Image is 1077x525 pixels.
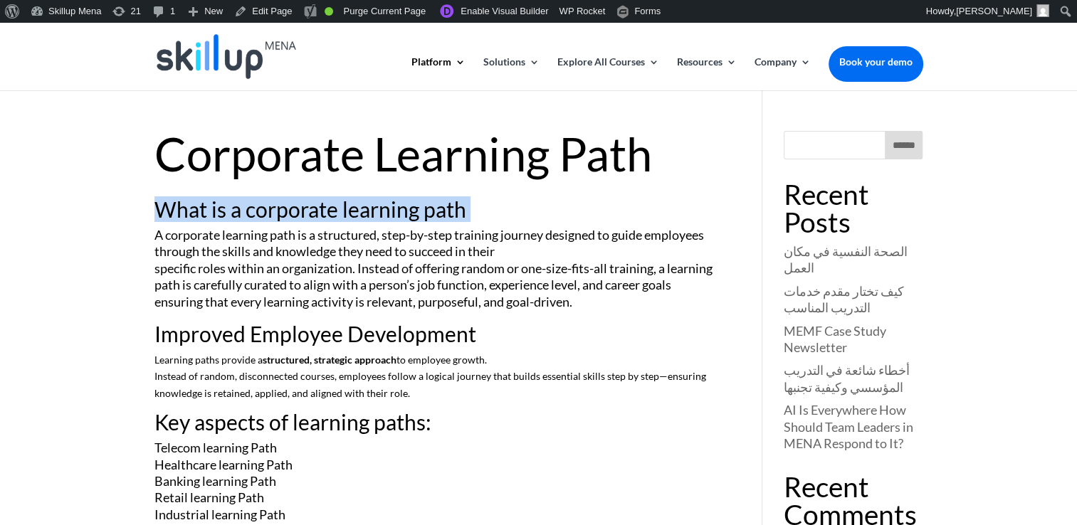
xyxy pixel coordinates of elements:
[1006,457,1077,525] iframe: Chat Widget
[677,57,737,90] a: Resources
[154,440,720,523] p: Telecom learning Path Healthcare learning Path Banking learning Path Retail learning Path Industr...
[325,7,333,16] div: Good
[154,351,720,411] p: Learning paths provide a to employee growth. Instead of random, disconnected courses, employees f...
[784,362,910,394] a: أخطاء شائعة في التدريب المؤسسي وكيفية تجنبها
[784,243,908,275] a: الصحة النفسية في مكان العمل
[784,323,886,355] a: MEMF Case Study Newsletter
[784,181,923,243] h4: Recent Posts
[154,131,720,184] h1: Corporate Learning Path
[755,57,811,90] a: Company
[154,323,720,351] h2: Improved Employee Development
[784,283,904,315] a: كيف تختار مقدم خدمات التدريب المناسب
[829,46,923,78] a: Book your demo
[956,6,1032,16] span: [PERSON_NAME]
[154,198,720,227] h2: What is a corporate learning path
[784,402,913,451] a: AI Is Everywhere How Should Team Leaders in MENA Respond to It?
[154,227,720,323] p: A corporate learning path is a structured, step-by-step training journey designed to guide employ...
[263,354,396,366] strong: structured, strategic approach
[154,409,431,435] span: Key aspects of learning paths:
[157,34,296,79] img: Skillup Mena
[483,57,540,90] a: Solutions
[557,57,659,90] a: Explore All Courses
[411,57,466,90] a: Platform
